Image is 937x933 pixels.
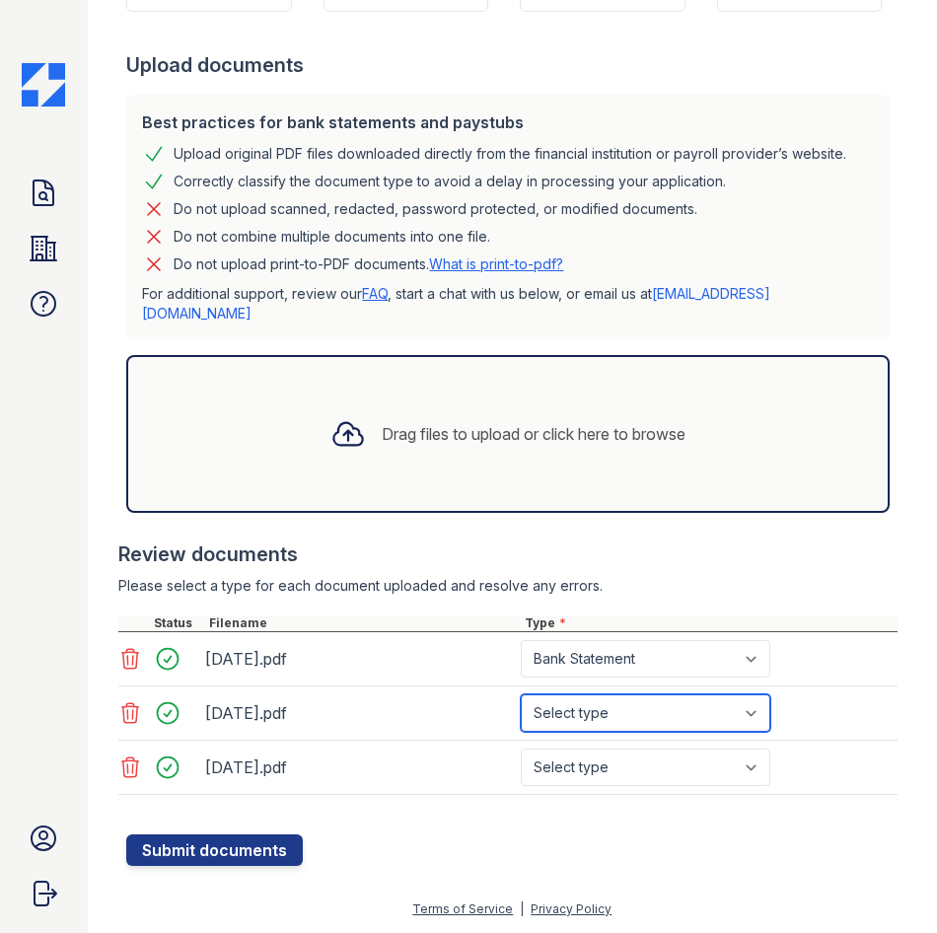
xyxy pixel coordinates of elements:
[205,643,513,675] div: [DATE].pdf
[382,422,685,446] div: Drag files to upload or click here to browse
[174,254,563,274] p: Do not upload print-to-PDF documents.
[362,285,388,302] a: FAQ
[174,225,490,249] div: Do not combine multiple documents into one file.
[22,63,65,107] img: CE_Icon_Blue-c292c112584629df590d857e76928e9f676e5b41ef8f769ba2f05ee15b207248.png
[142,110,874,134] div: Best practices for bank statements and paystubs
[150,615,205,631] div: Status
[429,255,563,272] a: What is print-to-pdf?
[520,901,524,916] div: |
[205,615,521,631] div: Filename
[126,834,303,866] button: Submit documents
[521,615,898,631] div: Type
[142,284,874,323] p: For additional support, review our , start a chat with us below, or email us at
[205,752,513,783] div: [DATE].pdf
[118,576,898,596] div: Please select a type for each document uploaded and resolve any errors.
[126,51,898,79] div: Upload documents
[531,901,612,916] a: Privacy Policy
[412,901,513,916] a: Terms of Service
[174,142,846,166] div: Upload original PDF files downloaded directly from the financial institution or payroll provider’...
[205,697,513,729] div: [DATE].pdf
[174,197,697,221] div: Do not upload scanned, redacted, password protected, or modified documents.
[174,170,726,193] div: Correctly classify the document type to avoid a delay in processing your application.
[118,540,898,568] div: Review documents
